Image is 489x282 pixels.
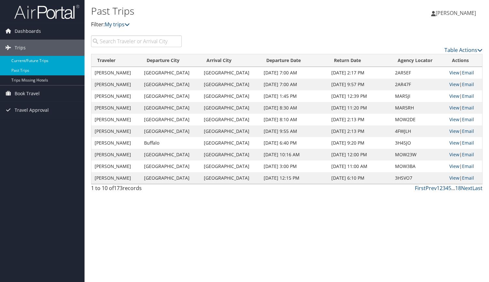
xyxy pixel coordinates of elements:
[328,125,392,137] td: [DATE] 2:13 PM
[260,54,328,67] th: Departure Date: activate to sort column ascending
[449,81,459,87] a: View
[260,102,328,114] td: [DATE] 8:30 AM
[415,185,426,192] a: First
[91,160,141,172] td: [PERSON_NAME]
[426,185,437,192] a: Prev
[446,160,482,172] td: |
[328,114,392,125] td: [DATE] 2:13 PM
[260,149,328,160] td: [DATE] 10:16 AM
[392,102,446,114] td: MAR5RH
[462,116,474,122] a: Email
[201,149,260,160] td: [GEOGRAPHIC_DATA]
[201,172,260,184] td: [GEOGRAPHIC_DATA]
[328,160,392,172] td: [DATE] 11:00 AM
[444,46,482,54] a: Table Actions
[201,114,260,125] td: [GEOGRAPHIC_DATA]
[392,90,446,102] td: MAR5JI
[446,172,482,184] td: |
[141,54,201,67] th: Departure City: activate to sort column ascending
[91,54,141,67] th: Traveler: activate to sort column ascending
[201,137,260,149] td: [GEOGRAPHIC_DATA]
[446,114,482,125] td: |
[91,149,141,160] td: [PERSON_NAME]
[91,35,182,47] input: Search Traveler or Arrival City
[443,185,445,192] a: 3
[449,70,459,76] a: View
[449,140,459,146] a: View
[446,54,482,67] th: Actions
[462,81,474,87] a: Email
[392,137,446,149] td: 3H4SJO
[462,105,474,111] a: Email
[201,125,260,137] td: [GEOGRAPHIC_DATA]
[472,185,482,192] a: Last
[201,102,260,114] td: [GEOGRAPHIC_DATA]
[462,128,474,134] a: Email
[437,185,440,192] a: 1
[201,90,260,102] td: [GEOGRAPHIC_DATA]
[91,125,141,137] td: [PERSON_NAME]
[114,185,123,192] span: 173
[449,128,459,134] a: View
[91,102,141,114] td: [PERSON_NAME]
[14,4,79,19] img: airportal-logo.png
[15,102,49,118] span: Travel Approval
[91,137,141,149] td: [PERSON_NAME]
[328,79,392,90] td: [DATE] 9:57 PM
[141,79,201,90] td: [GEOGRAPHIC_DATA]
[141,172,201,184] td: [GEOGRAPHIC_DATA]
[260,137,328,149] td: [DATE] 6:40 PM
[260,172,328,184] td: [DATE] 12:15 PM
[431,3,482,23] a: [PERSON_NAME]
[449,105,459,111] a: View
[446,137,482,149] td: |
[462,163,474,169] a: Email
[201,67,260,79] td: [GEOGRAPHIC_DATA]
[91,172,141,184] td: [PERSON_NAME]
[141,137,201,149] td: Buffalo
[392,172,446,184] td: 3HSVO7
[91,114,141,125] td: [PERSON_NAME]
[392,149,446,160] td: MOW23W
[462,93,474,99] a: Email
[260,90,328,102] td: [DATE] 1:45 PM
[15,40,26,56] span: Trips
[392,79,446,90] td: 2AR47F
[392,54,446,67] th: Agency Locator: activate to sort column ascending
[201,160,260,172] td: [GEOGRAPHIC_DATA]
[141,67,201,79] td: [GEOGRAPHIC_DATA]
[446,149,482,160] td: |
[449,175,459,181] a: View
[260,125,328,137] td: [DATE] 9:55 AM
[446,125,482,137] td: |
[449,163,459,169] a: View
[91,90,141,102] td: [PERSON_NAME]
[260,160,328,172] td: [DATE] 3:00 PM
[91,20,352,29] p: Filter:
[141,125,201,137] td: [GEOGRAPHIC_DATA]
[449,93,459,99] a: View
[462,151,474,158] a: Email
[328,172,392,184] td: [DATE] 6:10 PM
[141,149,201,160] td: [GEOGRAPHIC_DATA]
[328,90,392,102] td: [DATE] 12:39 PM
[446,67,482,79] td: |
[392,160,446,172] td: MOW3BA
[445,185,448,192] a: 4
[141,102,201,114] td: [GEOGRAPHIC_DATA]
[15,85,40,102] span: Book Travel
[260,67,328,79] td: [DATE] 7:00 AM
[446,90,482,102] td: |
[328,54,392,67] th: Return Date: activate to sort column ascending
[392,125,446,137] td: 4FWJLH
[201,54,260,67] th: Arrival City: activate to sort column ascending
[392,114,446,125] td: MOW2DE
[449,116,459,122] a: View
[440,185,443,192] a: 2
[260,79,328,90] td: [DATE] 7:00 AM
[141,90,201,102] td: [GEOGRAPHIC_DATA]
[449,151,459,158] a: View
[328,67,392,79] td: [DATE] 2:17 PM
[201,79,260,90] td: [GEOGRAPHIC_DATA]
[91,79,141,90] td: [PERSON_NAME]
